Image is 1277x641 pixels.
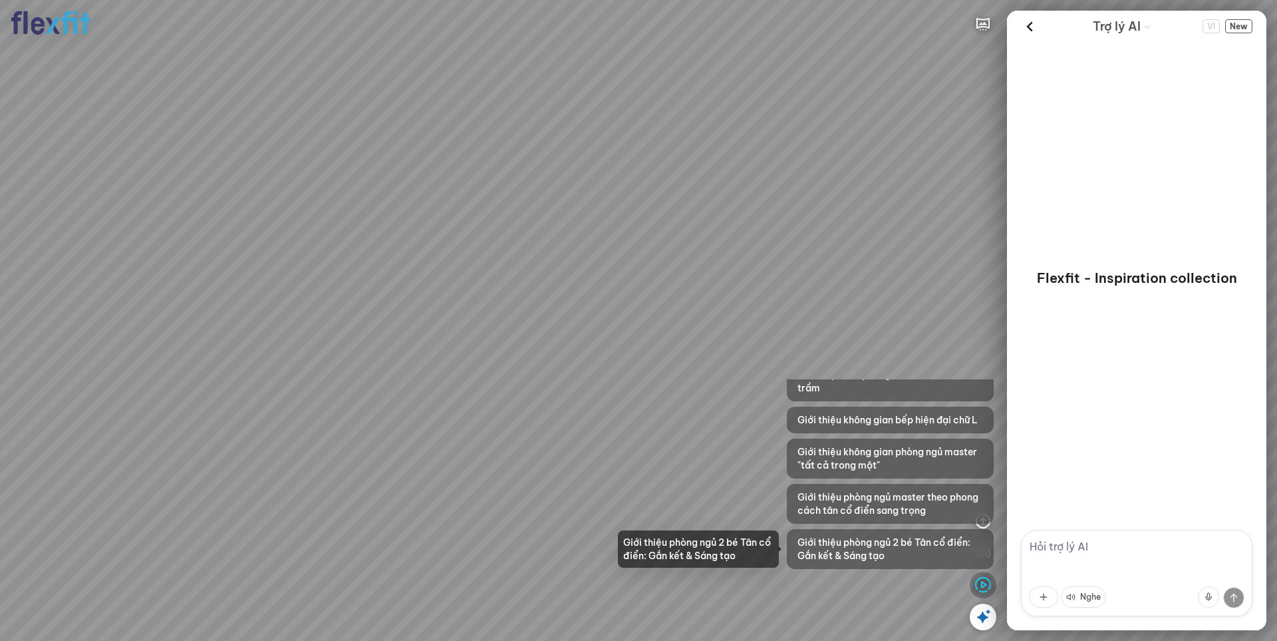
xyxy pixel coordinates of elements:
[797,445,983,472] span: Giới thiệu không gian phòng ngủ master "tất cả trong một"
[1093,17,1141,36] span: Trợ lý AI
[11,11,90,35] img: logo
[1225,19,1252,33] button: New Chat
[797,536,983,562] span: Giới thiệu phòng ngủ 2 bé Tân cổ điển: Gắn kết & Sáng tạo
[1093,16,1151,37] div: AI Guide options
[1061,586,1106,608] button: Nghe
[1225,19,1252,33] span: New
[1203,19,1220,33] button: Change language
[797,491,983,517] span: Giới thiệu phòng ngủ master theo phong cách tân cổ điển sang trọng
[797,413,978,427] span: Giới thiệu không gian bếp hiện đại chữ L
[1203,19,1220,33] span: VI
[1037,269,1237,288] p: Flexfit - Inspiration collection
[797,368,983,395] span: Giới thiệu WC phong cách Bắc Âu - Tone trầm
